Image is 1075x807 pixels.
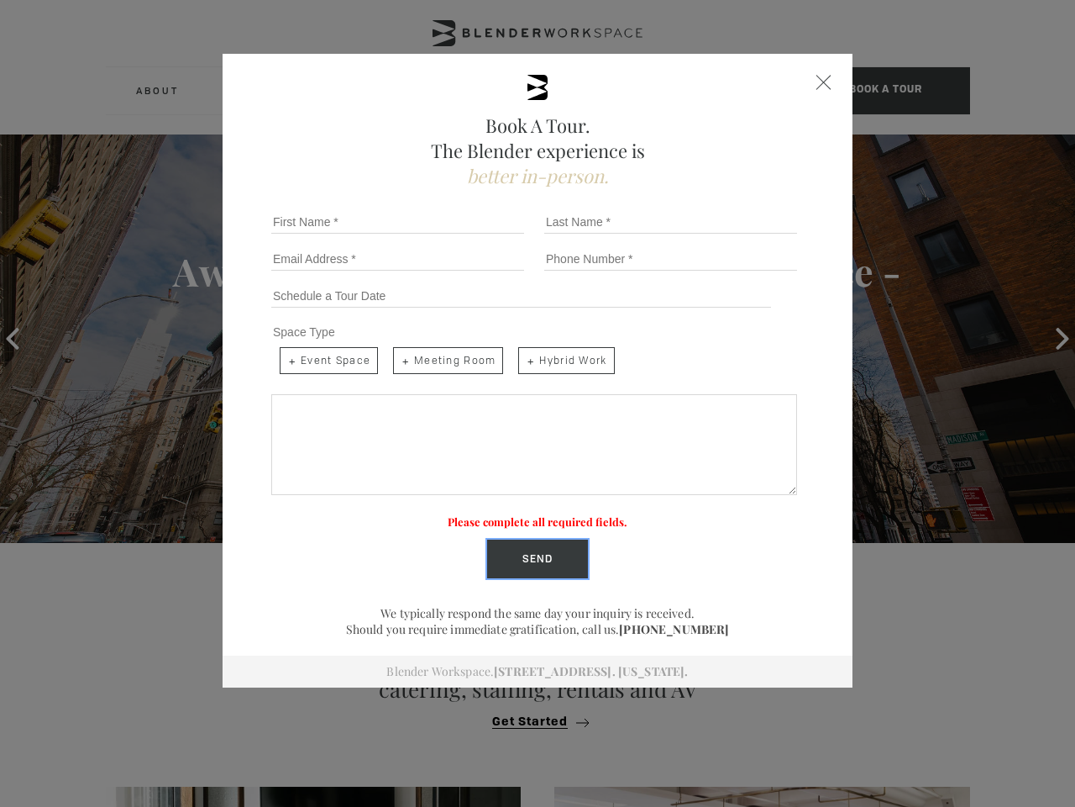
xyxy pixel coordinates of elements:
[487,540,588,578] input: Send
[448,514,627,529] label: Please complete all required fields.
[271,247,524,271] input: Email Address *
[816,75,831,90] div: Close form
[494,663,688,679] a: [STREET_ADDRESS]. [US_STATE].
[271,210,524,234] input: First Name *
[271,284,771,308] input: Schedule a Tour Date
[265,621,810,637] p: Should you require immediate gratification, call us.
[544,210,797,234] input: Last Name *
[619,621,729,637] a: [PHONE_NUMBER]
[467,163,609,188] span: better in-person.
[518,347,614,374] span: Hybrid Work
[280,347,378,374] span: Event Space
[265,605,810,621] p: We typically respond the same day your inquiry is received.
[223,656,852,688] div: Blender Workspace.
[273,325,335,339] span: Space Type
[393,347,503,374] span: Meeting Room
[265,113,810,188] h2: Book A Tour. The Blender experience is
[544,247,797,271] input: Phone Number *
